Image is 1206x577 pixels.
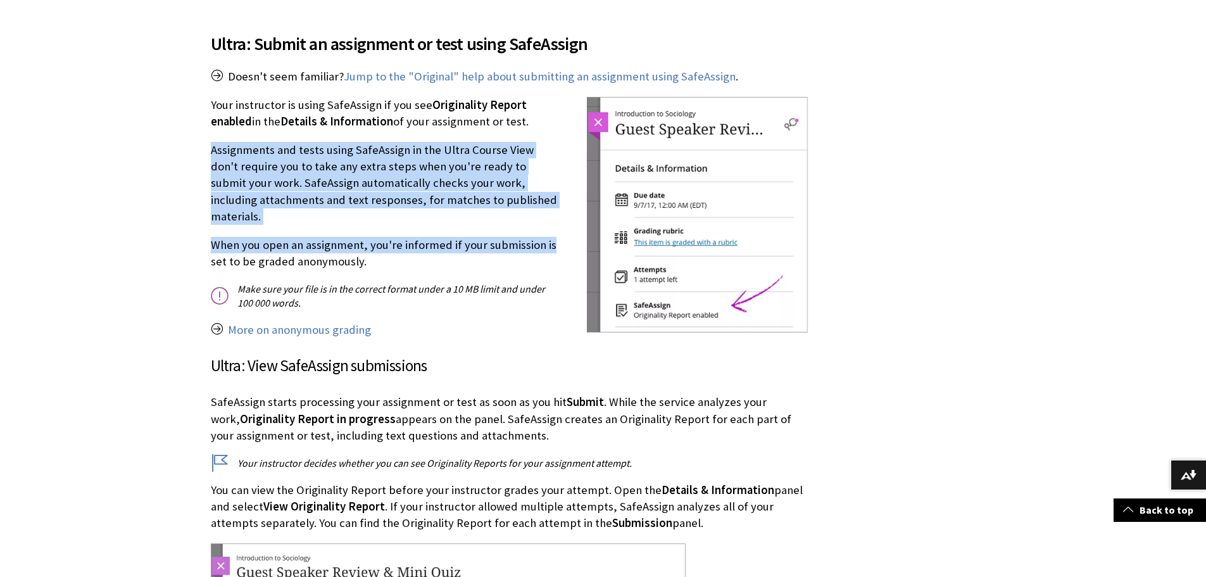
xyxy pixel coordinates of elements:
[211,282,808,310] p: Make sure your file is in the correct format under a 10 MB limit and under 100 000 words.
[662,483,774,497] span: Details & Information
[211,97,808,130] p: Your instructor is using SafeAssign if you see in the of your assignment or test.
[211,237,808,270] p: When you open an assignment, you're informed if your submission is set to be graded anonymously.
[211,68,808,85] p: Doesn't seem familiar? .
[211,482,808,532] p: You can view the Originality Report before your instructor grades your attempt. Open the panel an...
[211,394,808,444] p: SafeAssign starts processing your assignment or test as soon as you hit . While the service analy...
[211,354,808,378] h3: Ultra: View SafeAssign submissions
[263,499,385,514] span: View Originality Report
[567,395,604,409] span: Submit
[211,30,808,57] span: Ultra: Submit an assignment or test using SafeAssign
[240,412,396,426] span: Originality Report in progress
[280,114,393,129] span: Details & Information
[211,456,808,470] p: Your instructor decides whether you can see Originality Reports for your assignment attempt.
[1114,498,1206,522] a: Back to top
[344,69,736,84] a: Jump to the "Original" help about submitting an assignment using SafeAssign
[228,322,371,338] a: More on anonymous grading
[211,142,808,225] p: Assignments and tests using SafeAssign in the Ultra Course View don't require you to take any ext...
[612,516,672,530] span: Submission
